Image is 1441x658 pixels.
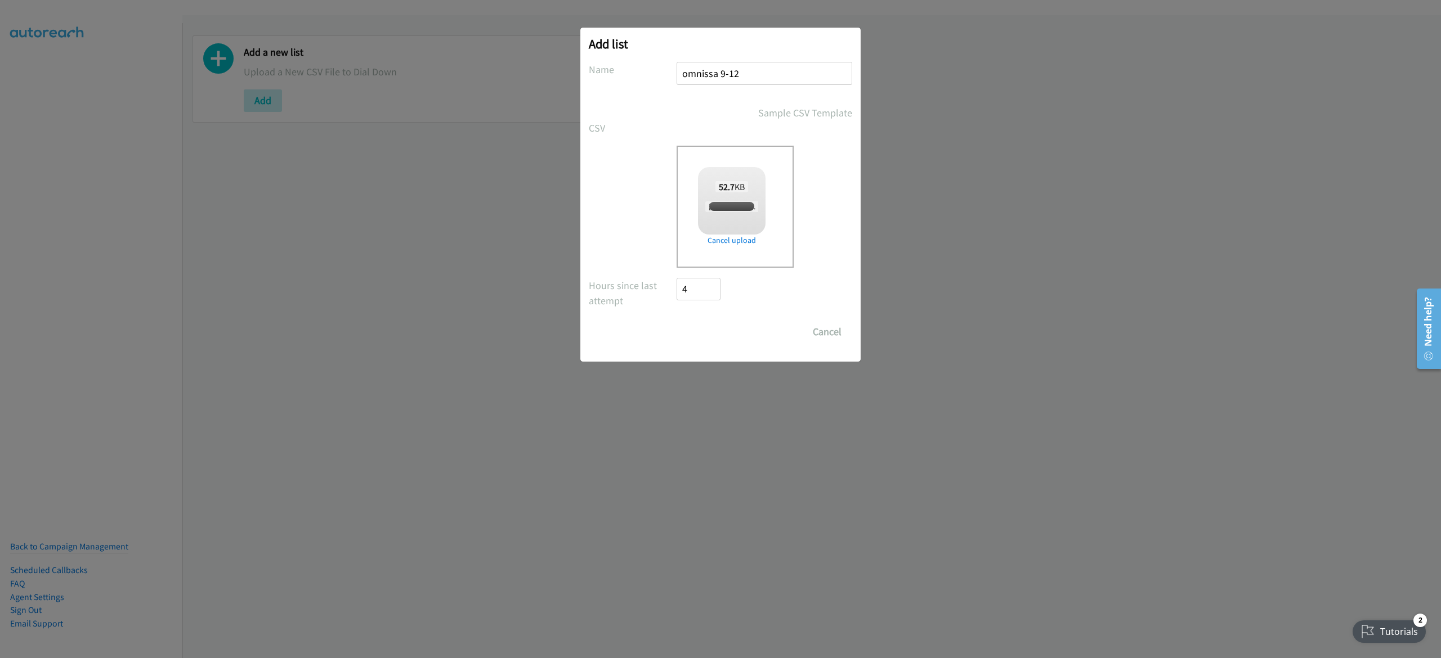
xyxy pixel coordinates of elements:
[719,181,735,192] strong: 52.7
[758,105,852,120] a: Sample CSV Template
[589,36,852,52] h2: Add list
[589,62,677,77] label: Name
[705,201,951,212] span: [PERSON_NAME] + Omnissa FY26Q1 Modern Management India Priority TAL.csv
[589,120,677,136] label: CSV
[715,181,749,192] span: KB
[698,235,766,246] a: Cancel upload
[802,321,852,343] button: Cancel
[1346,609,1433,650] iframe: Checklist
[589,278,677,308] label: Hours since last attempt
[1409,284,1441,373] iframe: Resource Center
